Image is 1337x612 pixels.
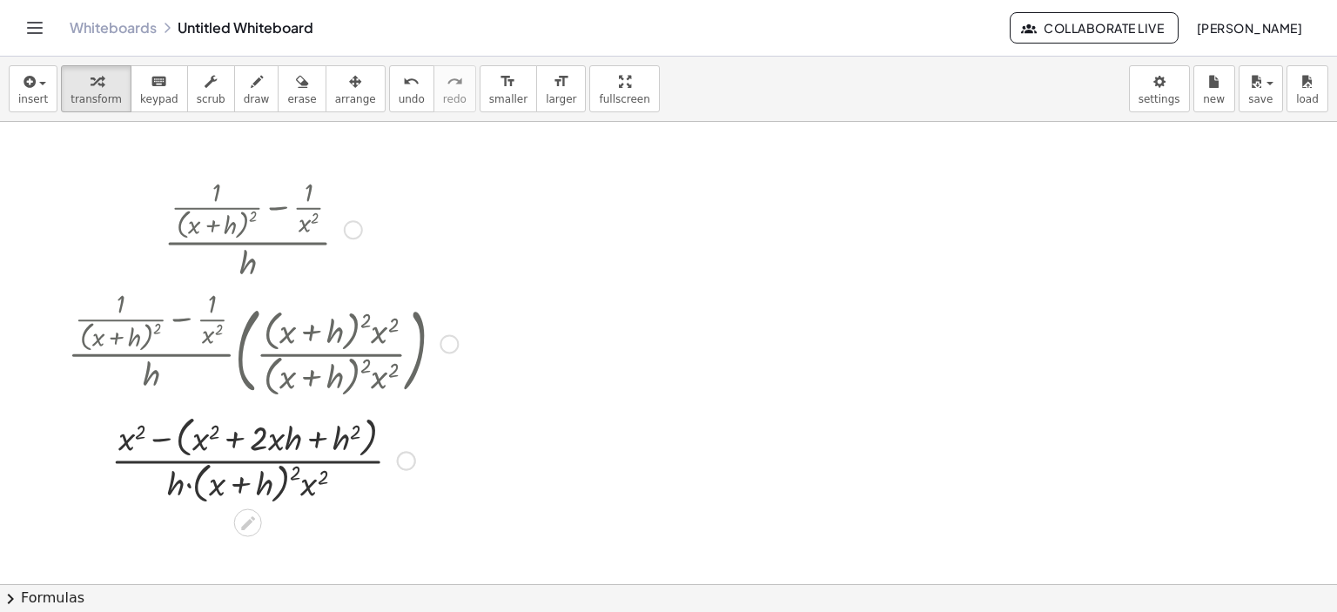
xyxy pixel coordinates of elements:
i: keyboard [151,71,167,92]
button: Toggle navigation [21,14,49,42]
button: transform [61,65,131,112]
button: undoundo [389,65,434,112]
span: save [1248,93,1273,105]
button: erase [278,65,326,112]
span: Collaborate Live [1025,20,1164,36]
button: Collaborate Live [1010,12,1179,44]
button: format_sizesmaller [480,65,537,112]
button: format_sizelarger [536,65,586,112]
span: [PERSON_NAME] [1196,20,1302,36]
span: keypad [140,93,178,105]
button: [PERSON_NAME] [1182,12,1316,44]
span: load [1296,93,1319,105]
span: draw [244,93,270,105]
button: draw [234,65,279,112]
button: arrange [326,65,386,112]
span: insert [18,93,48,105]
button: settings [1129,65,1190,112]
i: format_size [553,71,569,92]
button: redoredo [433,65,476,112]
i: format_size [500,71,516,92]
span: erase [287,93,316,105]
span: redo [443,93,467,105]
span: scrub [197,93,225,105]
i: redo [447,71,463,92]
span: new [1203,93,1225,105]
button: new [1193,65,1235,112]
a: Whiteboards [70,19,157,37]
span: fullscreen [599,93,649,105]
span: arrange [335,93,376,105]
button: fullscreen [589,65,659,112]
span: transform [71,93,122,105]
div: Edit math [234,509,262,537]
button: load [1287,65,1328,112]
i: undo [403,71,420,92]
span: undo [399,93,425,105]
span: smaller [489,93,527,105]
span: settings [1139,93,1180,105]
button: save [1239,65,1283,112]
button: insert [9,65,57,112]
button: scrub [187,65,235,112]
span: larger [546,93,576,105]
button: keyboardkeypad [131,65,188,112]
